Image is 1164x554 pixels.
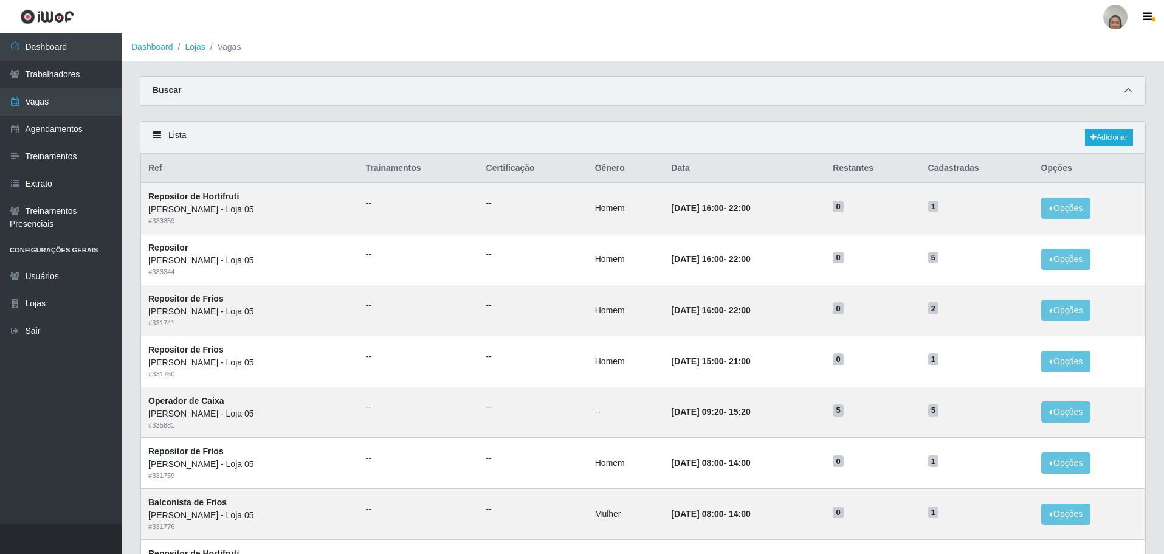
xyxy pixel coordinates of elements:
[588,387,664,438] td: --
[928,455,939,468] span: 1
[366,350,472,363] ul: --
[671,509,750,519] strong: -
[1041,351,1091,372] button: Opções
[729,254,751,264] time: 22:00
[1041,401,1091,423] button: Opções
[1041,300,1091,321] button: Opções
[729,509,751,519] time: 14:00
[928,353,939,365] span: 1
[1041,452,1091,474] button: Opções
[588,489,664,540] td: Mulher
[148,509,351,522] div: [PERSON_NAME] - Loja 05
[486,503,580,516] ul: --
[148,203,351,216] div: [PERSON_NAME] - Loja 05
[833,201,844,213] span: 0
[486,197,580,210] ul: --
[131,42,173,52] a: Dashboard
[833,455,844,468] span: 0
[1041,504,1091,525] button: Opções
[366,197,472,210] ul: --
[148,396,224,406] strong: Operador de Caixa
[122,33,1164,61] nav: breadcrumb
[671,407,750,417] strong: -
[148,458,351,471] div: [PERSON_NAME] - Loja 05
[671,305,723,315] time: [DATE] 16:00
[833,252,844,264] span: 0
[729,305,751,315] time: 22:00
[148,345,224,355] strong: Repositor de Frios
[486,299,580,312] ul: --
[148,294,224,303] strong: Repositor de Frios
[148,243,188,252] strong: Repositor
[205,41,241,54] li: Vagas
[833,302,844,314] span: 0
[141,154,359,183] th: Ref
[148,446,224,456] strong: Repositor de Frios
[833,404,844,417] span: 5
[671,356,750,366] strong: -
[833,507,844,519] span: 0
[185,42,205,52] a: Lojas
[671,458,750,468] strong: -
[729,407,751,417] time: 15:20
[366,299,472,312] ul: --
[479,154,588,183] th: Certificação
[148,192,239,201] strong: Repositor de Hortifruti
[825,154,920,183] th: Restantes
[588,336,664,387] td: Homem
[664,154,825,183] th: Data
[928,404,939,417] span: 5
[671,254,723,264] time: [DATE] 16:00
[671,203,723,213] time: [DATE] 16:00
[359,154,479,183] th: Trainamentos
[486,248,580,261] ul: --
[486,452,580,465] ul: --
[148,420,351,431] div: # 335881
[20,9,74,24] img: CoreUI Logo
[588,285,664,336] td: Homem
[148,305,351,318] div: [PERSON_NAME] - Loja 05
[729,203,751,213] time: 22:00
[588,234,664,285] td: Homem
[148,471,351,481] div: # 331759
[148,497,227,507] strong: Balconista de Frios
[148,267,351,277] div: # 333344
[486,350,580,363] ul: --
[148,407,351,420] div: [PERSON_NAME] - Loja 05
[148,356,351,369] div: [PERSON_NAME] - Loja 05
[928,302,939,314] span: 2
[921,154,1034,183] th: Cadastradas
[671,356,723,366] time: [DATE] 15:00
[148,318,351,328] div: # 331741
[671,203,750,213] strong: -
[588,438,664,489] td: Homem
[1034,154,1145,183] th: Opções
[928,252,939,264] span: 5
[366,401,472,414] ul: --
[729,356,751,366] time: 21:00
[153,85,181,95] strong: Buscar
[671,509,723,519] time: [DATE] 08:00
[366,452,472,465] ul: --
[588,182,664,234] td: Homem
[928,507,939,519] span: 1
[588,154,664,183] th: Gênero
[671,305,750,315] strong: -
[671,254,750,264] strong: -
[148,254,351,267] div: [PERSON_NAME] - Loja 05
[148,216,351,226] div: # 333359
[928,201,939,213] span: 1
[833,353,844,365] span: 0
[1085,129,1133,146] a: Adicionar
[671,407,723,417] time: [DATE] 09:20
[366,248,472,261] ul: --
[366,503,472,516] ul: --
[140,122,1145,154] div: Lista
[671,458,723,468] time: [DATE] 08:00
[729,458,751,468] time: 14:00
[148,522,351,532] div: # 331776
[486,401,580,414] ul: --
[1041,249,1091,270] button: Opções
[148,369,351,379] div: # 331760
[1041,198,1091,219] button: Opções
